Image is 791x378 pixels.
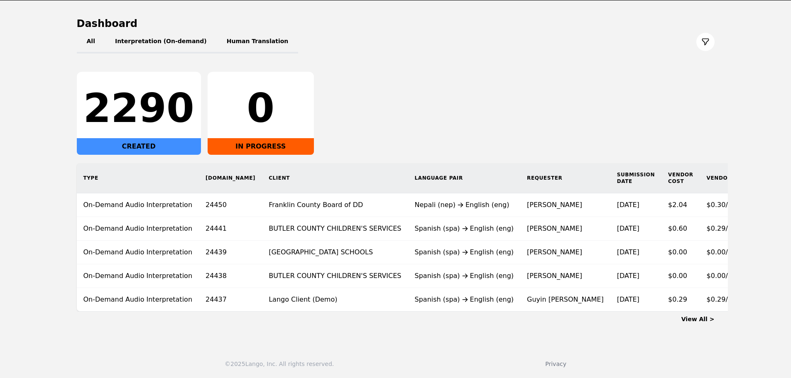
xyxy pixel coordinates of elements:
div: Spanish (spa) English (eng) [415,224,514,234]
td: Guyin [PERSON_NAME] [520,288,610,312]
div: © 2025 Lango, Inc. All rights reserved. [225,360,334,368]
td: On-Demand Audio Interpretation [77,193,199,217]
td: $0.00 [661,241,700,264]
td: 24438 [199,264,262,288]
time: [DATE] [617,201,639,209]
button: All [77,30,105,54]
time: [DATE] [617,272,639,280]
td: 24439 [199,241,262,264]
td: [PERSON_NAME] [520,264,610,288]
td: [GEOGRAPHIC_DATA] SCHOOLS [262,241,408,264]
button: Filter [696,33,715,51]
a: Privacy [545,361,566,367]
th: Submission Date [610,163,661,193]
div: 0 [214,88,307,128]
button: Human Translation [217,30,299,54]
time: [DATE] [617,295,639,303]
td: On-Demand Audio Interpretation [77,217,199,241]
div: Nepali (nep) English (eng) [415,200,514,210]
td: [PERSON_NAME] [520,193,610,217]
td: $0.60 [661,217,700,241]
td: On-Demand Audio Interpretation [77,288,199,312]
td: 24441 [199,217,262,241]
div: Spanish (spa) English (eng) [415,247,514,257]
span: $0.29/minute [707,224,752,232]
a: View All > [681,316,715,322]
th: [DOMAIN_NAME] [199,163,262,193]
span: $0.30/minute [707,201,752,209]
span: $0.00/ [707,272,728,280]
h1: Dashboard [77,17,715,30]
div: 2290 [83,88,194,128]
td: $0.29 [661,288,700,312]
td: On-Demand Audio Interpretation [77,241,199,264]
td: $2.04 [661,193,700,217]
td: 24450 [199,193,262,217]
td: BUTLER COUNTY CHILDREN'S SERVICES [262,264,408,288]
td: BUTLER COUNTY CHILDREN'S SERVICES [262,217,408,241]
td: Franklin County Board of DD [262,193,408,217]
div: CREATED [77,138,201,155]
span: $0.29/minute [707,295,752,303]
button: Interpretation (On-demand) [105,30,217,54]
th: Requester [520,163,610,193]
td: $0.00 [661,264,700,288]
td: 24437 [199,288,262,312]
time: [DATE] [617,224,639,232]
span: $0.00/ [707,248,728,256]
div: Spanish (spa) English (eng) [415,271,514,281]
th: Type [77,163,199,193]
td: [PERSON_NAME] [520,241,610,264]
th: Vendor Cost [661,163,700,193]
div: IN PROGRESS [208,138,314,155]
div: Spanish (spa) English (eng) [415,295,514,305]
time: [DATE] [617,248,639,256]
th: Client [262,163,408,193]
td: Lango Client (Demo) [262,288,408,312]
td: [PERSON_NAME] [520,217,610,241]
th: Language Pair [408,163,521,193]
td: On-Demand Audio Interpretation [77,264,199,288]
th: Vendor Rate [700,163,758,193]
